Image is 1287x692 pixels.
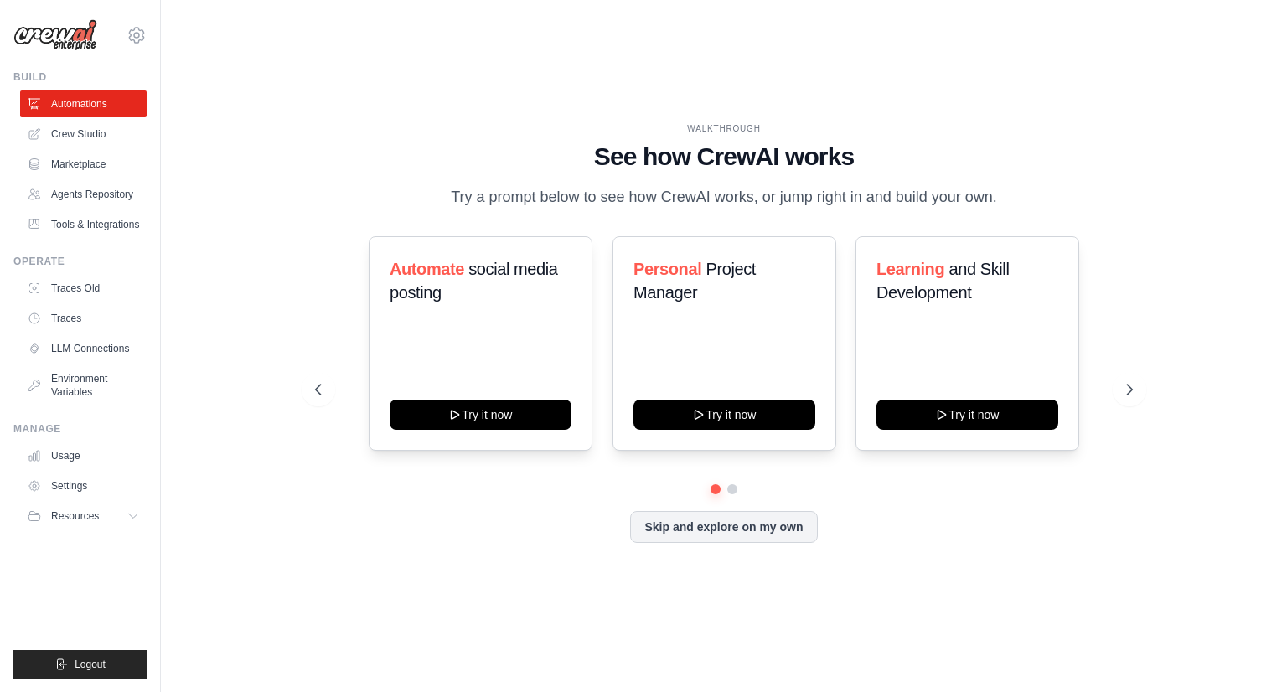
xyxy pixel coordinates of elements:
a: Environment Variables [20,365,147,405]
a: Marketplace [20,151,147,178]
p: Try a prompt below to see how CrewAI works, or jump right in and build your own. [442,185,1005,209]
a: Tools & Integrations [20,211,147,238]
a: LLM Connections [20,335,147,362]
span: Automate [390,260,464,278]
button: Skip and explore on my own [630,511,817,543]
button: Try it now [876,400,1058,430]
button: Try it now [633,400,815,430]
a: Crew Studio [20,121,147,147]
div: Build [13,70,147,84]
span: Learning [876,260,944,278]
iframe: Chat Widget [1203,612,1287,692]
button: Logout [13,650,147,679]
h1: See how CrewAI works [315,142,1133,172]
span: Project Manager [633,260,756,302]
a: Traces [20,305,147,332]
div: WALKTHROUGH [315,122,1133,135]
a: Settings [20,473,147,499]
img: Logo [13,19,97,51]
span: Resources [51,509,99,523]
button: Try it now [390,400,571,430]
div: Operate [13,255,147,268]
span: social media posting [390,260,558,302]
a: Traces Old [20,275,147,302]
span: Personal [633,260,701,278]
a: Usage [20,442,147,469]
button: Resources [20,503,147,529]
a: Agents Repository [20,181,147,208]
div: Manage [13,422,147,436]
span: Logout [75,658,106,671]
a: Automations [20,90,147,117]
